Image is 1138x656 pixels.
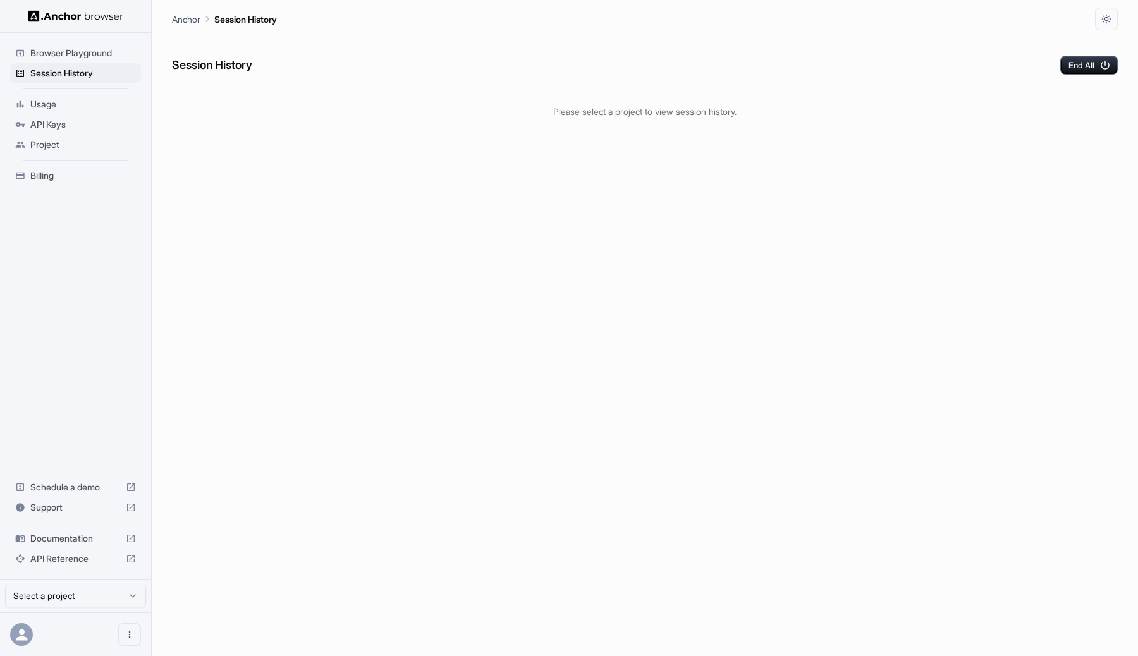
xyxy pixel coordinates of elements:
[30,532,121,545] span: Documentation
[118,623,141,646] button: Open menu
[30,481,121,494] span: Schedule a demo
[10,135,141,155] div: Project
[10,114,141,135] div: API Keys
[30,47,136,59] span: Browser Playground
[10,63,141,83] div: Session History
[10,166,141,186] div: Billing
[172,13,200,26] p: Anchor
[30,118,136,131] span: API Keys
[30,552,121,565] span: API Reference
[30,98,136,111] span: Usage
[1060,56,1118,75] button: End All
[214,13,277,26] p: Session History
[10,43,141,63] div: Browser Playground
[172,56,252,75] h6: Session History
[172,12,277,26] nav: breadcrumb
[28,10,123,22] img: Anchor Logo
[10,528,141,549] div: Documentation
[10,94,141,114] div: Usage
[10,497,141,518] div: Support
[172,105,1118,118] p: Please select a project to view session history.
[10,549,141,569] div: API Reference
[30,169,136,182] span: Billing
[30,138,136,151] span: Project
[30,501,121,514] span: Support
[30,67,136,80] span: Session History
[10,477,141,497] div: Schedule a demo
